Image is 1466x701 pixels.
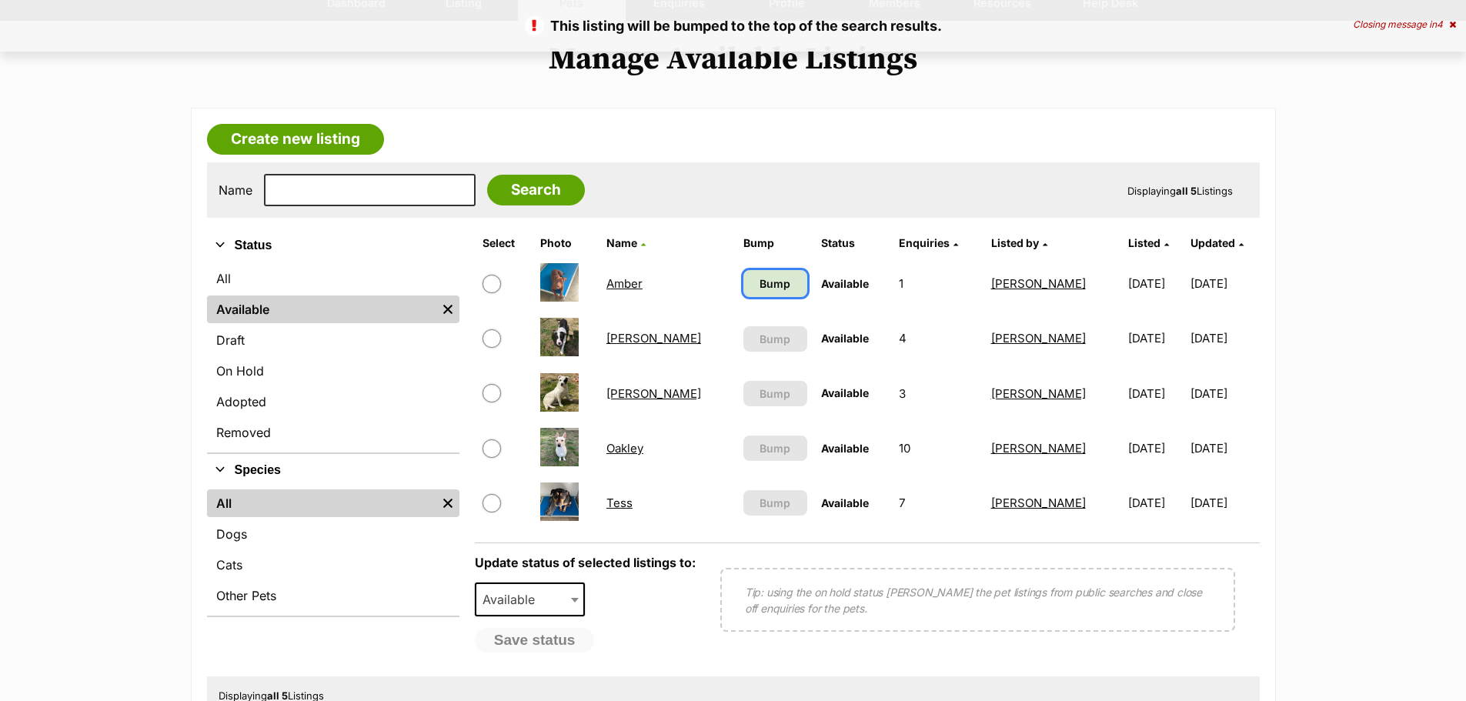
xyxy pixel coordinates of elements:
a: [PERSON_NAME] [991,331,1086,345]
button: Bump [743,381,807,406]
a: Dogs [207,520,459,548]
button: Status [207,235,459,255]
td: [DATE] [1190,257,1257,310]
button: Bump [743,490,807,516]
span: Available [821,332,869,345]
span: Available [821,386,869,399]
a: Listed [1128,236,1169,249]
a: Remove filter [436,489,459,517]
td: [DATE] [1190,422,1257,475]
span: Updated [1190,236,1235,249]
span: Listed by [991,236,1039,249]
a: Available [207,295,436,323]
span: Available [821,277,869,290]
input: Search [487,175,585,205]
a: Other Pets [207,582,459,609]
a: [PERSON_NAME] [606,386,701,401]
button: Save status [475,628,595,653]
a: Cats [207,551,459,579]
span: Bump [760,275,790,292]
span: Listed [1128,236,1160,249]
a: All [207,489,436,517]
button: Bump [743,326,807,352]
span: 4 [1437,18,1443,30]
button: Species [207,460,459,480]
th: Photo [534,231,599,255]
span: translation missing: en.admin.listings.index.attributes.enquiries [899,236,950,249]
label: Update status of selected listings to: [475,555,696,570]
td: [DATE] [1122,367,1189,420]
th: Status [815,231,891,255]
a: Removed [207,419,459,446]
span: Available [475,582,586,616]
th: Select [476,231,533,255]
p: This listing will be bumped to the top of the search results. [15,15,1451,36]
a: Bump [743,270,807,297]
td: 7 [893,476,983,529]
td: 3 [893,367,983,420]
td: 4 [893,312,983,365]
a: Create new listing [207,124,384,155]
a: [PERSON_NAME] [991,441,1086,456]
td: [DATE] [1122,312,1189,365]
div: Closing message in [1353,19,1456,30]
a: [PERSON_NAME] [991,496,1086,510]
td: 10 [893,422,983,475]
p: Tip: using the on hold status [PERSON_NAME] the pet listings from public searches and close off e... [745,584,1211,616]
a: Listed by [991,236,1047,249]
span: Available [821,442,869,455]
td: [DATE] [1190,476,1257,529]
th: Bump [737,231,813,255]
a: Name [606,236,646,249]
a: Remove filter [436,295,459,323]
a: All [207,265,459,292]
span: Bump [760,495,790,511]
td: [DATE] [1190,312,1257,365]
span: Bump [760,331,790,347]
span: Available [476,589,550,610]
span: Bump [760,440,790,456]
a: On Hold [207,357,459,385]
span: Name [606,236,637,249]
td: 1 [893,257,983,310]
span: Displaying Listings [1127,185,1233,197]
td: [DATE] [1122,476,1189,529]
a: [PERSON_NAME] [606,331,701,345]
td: [DATE] [1122,257,1189,310]
a: Enquiries [899,236,958,249]
td: [DATE] [1122,422,1189,475]
div: Species [207,486,459,616]
span: Bump [760,386,790,402]
a: [PERSON_NAME] [991,386,1086,401]
a: Oakley [606,441,643,456]
strong: all 5 [1176,185,1197,197]
a: [PERSON_NAME] [991,276,1086,291]
span: Available [821,496,869,509]
button: Bump [743,436,807,461]
div: Status [207,262,459,452]
a: Amber [606,276,643,291]
td: [DATE] [1190,367,1257,420]
a: Updated [1190,236,1244,249]
a: Tess [606,496,633,510]
a: Adopted [207,388,459,416]
label: Name [219,183,252,197]
a: Draft [207,326,459,354]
